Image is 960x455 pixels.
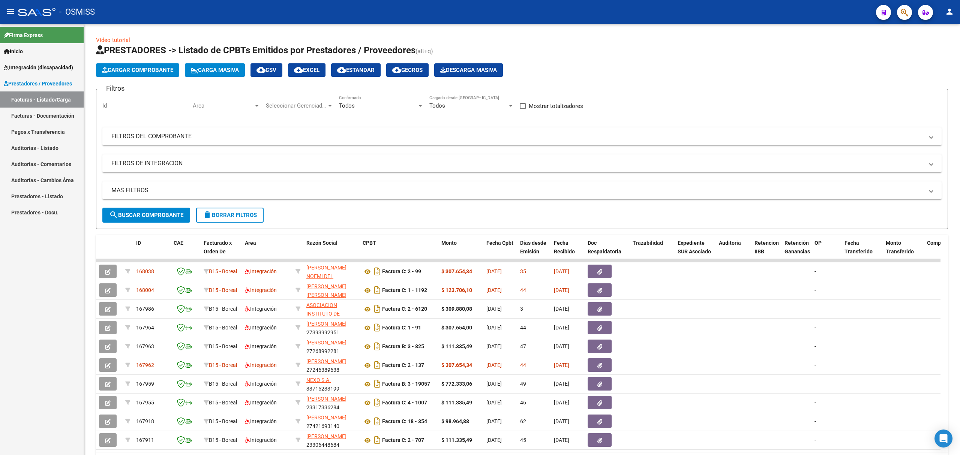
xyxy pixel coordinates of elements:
[193,102,253,109] span: Area
[382,344,424,350] strong: Factura B: 3 - 825
[372,359,382,371] i: Descargar documento
[382,400,427,406] strong: Factura C: 4 - 1007
[781,235,811,268] datatable-header-cell: Retención Ganancias
[209,381,237,387] span: B15 - Boreal
[306,282,357,298] div: 27374197520
[814,268,816,274] span: -
[440,67,497,73] span: Descarga Masiva
[754,240,779,254] span: Retencion IIBB
[441,306,472,312] strong: $ 309.880,08
[814,287,816,293] span: -
[520,240,546,254] span: Días desde Emisión
[814,325,816,331] span: -
[102,181,942,199] mat-expansion-panel-header: MAS FILTROS
[111,132,924,141] mat-panel-title: FILTROS DEL COMPROBANTE
[201,235,242,268] datatable-header-cell: Facturado x Orden De
[441,381,472,387] strong: $ 772.333,06
[306,376,357,392] div: 33715233199
[306,302,346,342] span: ASOCIACION INSTITUTO DE ENSEÑANZA PRIMARIA [PERSON_NAME]
[136,268,154,274] span: 168038
[520,325,526,331] span: 44
[520,306,523,312] span: 3
[136,287,154,293] span: 168004
[288,63,325,77] button: EXCEL
[486,362,502,368] span: [DATE]
[814,362,816,368] span: -
[554,418,569,424] span: [DATE]
[927,240,960,246] span: Comprobante
[520,268,526,274] span: 35
[4,63,73,72] span: Integración (discapacidad)
[814,418,816,424] span: -
[382,419,427,425] strong: Factura C: 18 - 354
[209,325,237,331] span: B15 - Boreal
[438,235,483,268] datatable-header-cell: Monto
[102,208,190,223] button: Buscar Comprobante
[486,343,502,349] span: [DATE]
[245,287,277,293] span: Integración
[96,37,130,43] a: Video tutorial
[633,240,663,246] span: Trazabilidad
[339,102,355,109] span: Todos
[306,301,357,317] div: 30638811630
[306,432,357,448] div: 23306448684
[441,437,472,443] strong: $ 111.335,49
[814,343,816,349] span: -
[554,306,569,312] span: [DATE]
[59,4,95,20] span: - OSMISS
[306,357,357,373] div: 27246389638
[520,343,526,349] span: 47
[784,240,810,254] span: Retención Ganancias
[554,343,569,349] span: [DATE]
[372,322,382,334] i: Descargar documento
[486,268,502,274] span: [DATE]
[242,235,292,268] datatable-header-cell: Area
[209,287,237,293] span: B15 - Boreal
[675,235,716,268] datatable-header-cell: Expediente SUR Asociado
[136,400,154,406] span: 167955
[486,381,502,387] span: [DATE]
[585,235,630,268] datatable-header-cell: Doc Respaldatoria
[486,418,502,424] span: [DATE]
[245,362,277,368] span: Integración
[209,418,237,424] span: B15 - Boreal
[191,67,239,73] span: Carga Masiva
[102,127,942,145] mat-expansion-panel-header: FILTROS DEL COMPROBANTE
[6,7,15,16] mat-icon: menu
[554,381,569,387] span: [DATE]
[814,381,816,387] span: -
[203,212,257,219] span: Borrar Filtros
[331,63,381,77] button: Estandar
[441,400,472,406] strong: $ 111.335,49
[102,83,128,94] h3: Filtros
[529,102,583,111] span: Mostrar totalizadores
[266,102,327,109] span: Seleccionar Gerenciador
[174,240,183,246] span: CAE
[337,67,375,73] span: Estandar
[630,235,675,268] datatable-header-cell: Trazabilidad
[372,397,382,409] i: Descargar documento
[4,79,72,88] span: Prestadores / Proveedores
[382,325,421,331] strong: Factura C: 1 - 91
[520,381,526,387] span: 49
[306,413,357,429] div: 27421693140
[303,235,360,268] datatable-header-cell: Razón Social
[483,235,517,268] datatable-header-cell: Fecha Cpbt
[306,265,346,288] span: [PERSON_NAME] NOEMI DEL MILAGRO
[554,325,569,331] span: [DATE]
[372,415,382,427] i: Descargar documento
[109,212,183,219] span: Buscar Comprobante
[486,240,513,246] span: Fecha Cpbt
[306,358,346,364] span: [PERSON_NAME]
[372,378,382,390] i: Descargar documento
[245,306,277,312] span: Integración
[751,235,781,268] datatable-header-cell: Retencion IIBB
[204,240,232,254] span: Facturado x Orden De
[245,437,277,443] span: Integración
[136,418,154,424] span: 167918
[678,240,711,254] span: Expediente SUR Asociado
[209,268,237,274] span: B15 - Boreal
[245,343,277,349] span: Integración
[203,210,212,219] mat-icon: delete
[486,400,502,406] span: [DATE]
